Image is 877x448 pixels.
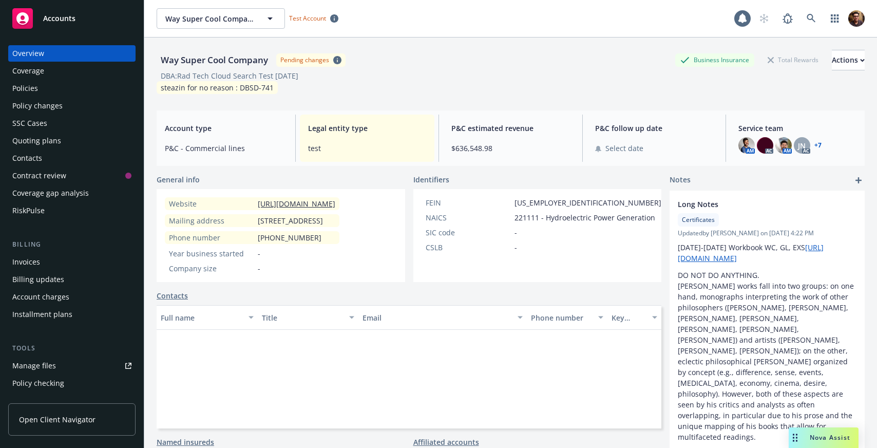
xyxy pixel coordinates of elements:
[169,232,254,243] div: Phone number
[19,414,96,425] span: Open Client Navigator
[157,8,285,29] button: Way Super Cool Company
[612,312,646,323] div: Key contact
[514,242,517,253] span: -
[258,199,335,209] a: [URL][DOMAIN_NAME]
[8,306,136,323] a: Installment plans
[789,427,802,448] div: Drag to move
[451,123,569,134] span: P&C estimated revenue
[682,215,715,225] span: Certificates
[12,63,44,79] div: Coverage
[12,45,44,62] div: Overview
[8,393,136,409] a: Manage exposures
[451,143,569,154] span: $636,548.98
[169,215,254,226] div: Mailing address
[12,254,40,270] div: Invoices
[258,263,260,274] span: -
[157,290,188,301] a: Contacts
[289,14,326,23] span: Test Account
[8,167,136,184] a: Contract review
[426,227,510,238] div: SIC code
[258,232,321,243] span: [PHONE_NUMBER]
[8,63,136,79] a: Coverage
[832,50,865,70] button: Actions
[161,70,298,81] div: DBA: Rad Tech Cloud Search Test [DATE]
[12,202,45,219] div: RiskPulse
[789,427,859,448] button: Nova Assist
[8,185,136,201] a: Coverage gap analysis
[514,227,517,238] span: -
[607,305,661,330] button: Key contact
[514,197,661,208] span: [US_EMPLOYER_IDENTIFICATION_NUMBER]
[531,312,592,323] div: Phone number
[754,8,774,29] a: Start snowing
[8,202,136,219] a: RiskPulse
[848,10,865,27] img: photo
[738,137,755,154] img: photo
[12,358,56,374] div: Manage files
[165,123,283,134] span: Account type
[12,393,78,409] div: Manage exposures
[514,212,655,223] span: 221111 - Hydroelectric Power Generation
[157,437,214,447] a: Named insureds
[8,271,136,288] a: Billing updates
[757,137,773,154] img: photo
[670,174,691,186] span: Notes
[775,137,792,154] img: photo
[8,45,136,62] a: Overview
[595,123,713,134] span: P&C follow up date
[605,143,643,154] span: Select date
[678,229,856,238] span: Updated by [PERSON_NAME] on [DATE] 4:22 PM
[43,14,75,23] span: Accounts
[12,185,89,201] div: Coverage gap analysis
[12,115,47,132] div: SSC Cases
[8,358,136,374] a: Manage files
[814,142,822,148] a: +7
[8,254,136,270] a: Invoices
[675,53,754,66] div: Business Insurance
[262,312,344,323] div: Title
[363,312,511,323] div: Email
[169,263,254,274] div: Company size
[165,13,254,24] span: Way Super Cool Company
[426,212,510,223] div: NAICS
[308,123,426,134] span: Legal entity type
[8,4,136,33] a: Accounts
[157,81,278,94] div: steazin for no reason : DBSD-741
[12,375,64,391] div: Policy checking
[157,174,200,185] span: General info
[8,343,136,353] div: Tools
[678,242,856,264] p: [DATE]-[DATE] Workbook WC, GL, EXS
[8,289,136,305] a: Account charges
[738,123,856,134] span: Service team
[413,174,449,185] span: Identifiers
[12,98,63,114] div: Policy changes
[12,289,69,305] div: Account charges
[8,115,136,132] a: SSC Cases
[165,143,283,154] span: P&C - Commercial lines
[8,98,136,114] a: Policy changes
[12,80,38,97] div: Policies
[12,306,72,323] div: Installment plans
[426,197,510,208] div: FEIN
[777,8,798,29] a: Report a Bug
[308,143,426,154] span: test
[8,150,136,166] a: Contacts
[852,174,865,186] a: add
[276,53,346,66] span: Pending changes
[12,133,61,149] div: Quoting plans
[426,242,510,253] div: CSLB
[825,8,845,29] a: Switch app
[801,8,822,29] a: Search
[258,215,323,226] span: [STREET_ADDRESS]
[157,305,258,330] button: Full name
[762,53,824,66] div: Total Rewards
[678,199,830,210] span: Long Notes
[12,271,64,288] div: Billing updates
[358,305,527,330] button: Email
[169,248,254,259] div: Year business started
[527,305,607,330] button: Phone number
[678,270,856,442] p: DO NOT DO ANYTHING. [PERSON_NAME] works fall into two groups: on one hand, monographs interpretin...
[169,198,254,209] div: Website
